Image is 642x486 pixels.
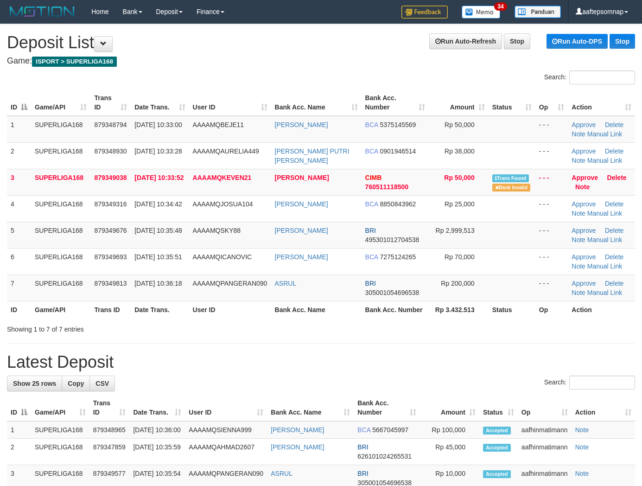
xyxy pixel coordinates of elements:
[605,121,623,128] a: Delete
[535,301,568,318] th: Op
[31,395,89,421] th: Game/API: activate to sort column ascending
[572,253,596,261] a: Approve
[89,376,115,391] a: CSV
[535,222,568,248] td: - - -
[365,236,420,243] span: Copy 495301012704538 to clipboard
[380,147,416,155] span: Copy 0901946514 to clipboard
[420,439,479,465] td: Rp 45,000
[504,33,530,49] a: Stop
[605,227,623,234] a: Delete
[275,253,328,261] a: [PERSON_NAME]
[193,280,267,287] span: AAAAMQPANGERAN090
[572,280,596,287] a: Approve
[89,395,130,421] th: Trans ID: activate to sort column ascending
[429,33,502,49] a: Run Auto-Refresh
[494,2,507,11] span: 34
[569,376,635,390] input: Search:
[568,90,635,116] th: Action: activate to sort column ascending
[380,253,416,261] span: Copy 7275124265 to clipboard
[610,34,635,49] a: Stop
[131,90,189,116] th: Date Trans.: activate to sort column ascending
[365,147,378,155] span: BCA
[271,90,362,116] th: Bank Acc. Name: activate to sort column ascending
[365,121,378,128] span: BCA
[31,142,90,169] td: SUPERLIGA168
[31,275,90,301] td: SUPERLIGA168
[275,280,297,287] a: ASRUL
[380,200,416,208] span: Copy 8850843962 to clipboard
[94,253,127,261] span: 879349693
[535,116,568,143] td: - - -
[544,70,635,84] label: Search:
[7,376,62,391] a: Show 25 rows
[605,200,623,208] a: Delete
[193,174,252,181] span: AAAAMQKEVEN21
[129,421,185,439] td: [DATE] 10:36:00
[365,253,378,261] span: BCA
[569,70,635,84] input: Search:
[189,301,271,318] th: User ID
[587,157,623,164] a: Manual Link
[547,34,608,49] a: Run Auto-DPS
[575,470,589,477] a: Note
[7,195,31,222] td: 4
[362,301,429,318] th: Bank Acc. Number
[535,142,568,169] td: - - -
[492,184,530,192] span: Bank is not match
[7,142,31,169] td: 2
[7,395,31,421] th: ID: activate to sort column descending
[193,227,241,234] span: AAAAMQSKY88
[134,253,182,261] span: [DATE] 10:35:51
[420,421,479,439] td: Rp 100,000
[89,421,130,439] td: 879348965
[572,157,585,164] a: Note
[31,301,90,318] th: Game/API
[7,222,31,248] td: 5
[572,236,585,243] a: Note
[365,183,408,191] span: Copy 760511118500 to clipboard
[462,6,501,19] img: Button%20Memo.svg
[365,280,376,287] span: BRI
[572,289,585,296] a: Note
[90,301,131,318] th: Trans ID
[94,147,127,155] span: 879348930
[271,301,362,318] th: Bank Acc. Name
[185,395,267,421] th: User ID: activate to sort column ascending
[275,200,328,208] a: [PERSON_NAME]
[134,147,182,155] span: [DATE] 10:33:28
[605,147,623,155] a: Delete
[572,262,585,270] a: Note
[483,470,511,478] span: Accepted
[131,301,189,318] th: Date Trans.
[365,289,420,296] span: Copy 305001054696538 to clipboard
[535,169,568,195] td: - - -
[193,200,253,208] span: AAAAMQJOSUA104
[365,200,378,208] span: BCA
[7,169,31,195] td: 3
[7,116,31,143] td: 1
[193,147,259,155] span: AAAAMQAURELIA449
[94,280,127,287] span: 879349813
[535,195,568,222] td: - - -
[372,426,408,434] span: Copy 5667045997 to clipboard
[94,174,127,181] span: 879349038
[572,147,596,155] a: Approve
[572,174,598,181] a: Approve
[7,275,31,301] td: 7
[31,222,90,248] td: SUPERLIGA168
[357,470,368,477] span: BRI
[32,57,117,67] span: ISPORT > SUPERLIGA168
[515,6,561,18] img: panduan.png
[7,421,31,439] td: 1
[193,253,252,261] span: AAAAMQICANOVIC
[275,174,329,181] a: [PERSON_NAME]
[7,353,635,371] h1: Latest Deposit
[572,210,585,217] a: Note
[94,200,127,208] span: 879349316
[479,395,518,421] th: Status: activate to sort column ascending
[535,275,568,301] td: - - -
[365,174,382,181] span: CIMB
[357,453,412,460] span: Copy 626101024265531 to clipboard
[436,227,475,234] span: Rp 2,999,513
[518,421,572,439] td: aafhinmatimann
